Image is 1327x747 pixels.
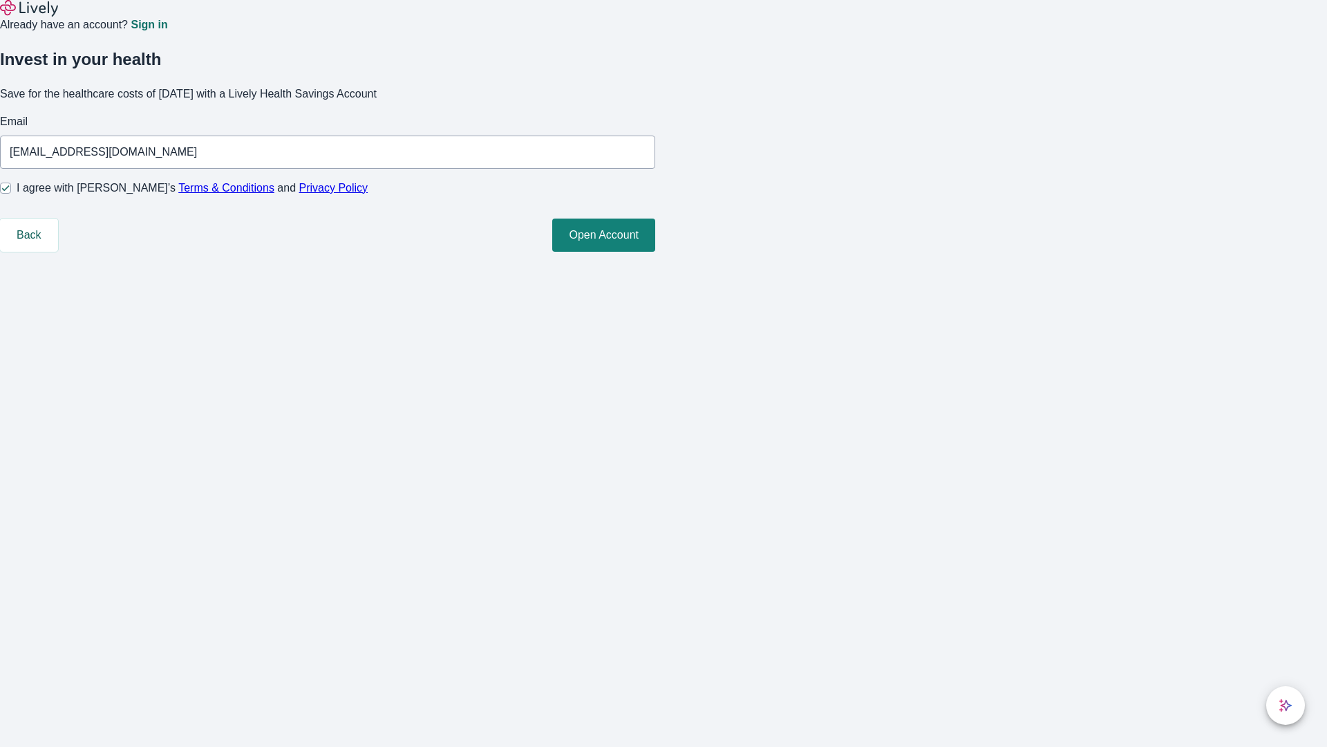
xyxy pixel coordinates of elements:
button: chat [1266,686,1305,725]
a: Sign in [131,19,167,30]
button: Open Account [552,219,655,252]
a: Privacy Policy [299,182,368,194]
span: I agree with [PERSON_NAME]’s and [17,180,368,196]
svg: Lively AI Assistant [1279,699,1292,712]
a: Terms & Conditions [178,182,274,194]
